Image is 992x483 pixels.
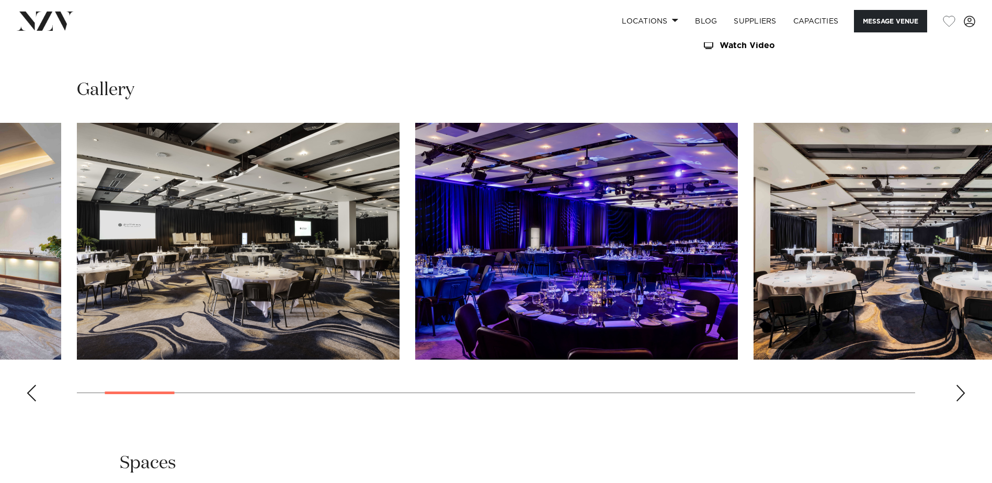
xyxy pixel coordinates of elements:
h2: Spaces [120,452,176,475]
a: Capacities [785,10,847,32]
swiper-slide: 2 / 30 [77,123,400,360]
a: Locations [613,10,687,32]
swiper-slide: 3 / 30 [415,123,738,360]
a: SUPPLIERS [725,10,784,32]
a: Watch Video [702,41,873,50]
h2: Gallery [77,78,134,102]
img: nzv-logo.png [17,11,74,30]
button: Message Venue [854,10,927,32]
a: BLOG [687,10,725,32]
